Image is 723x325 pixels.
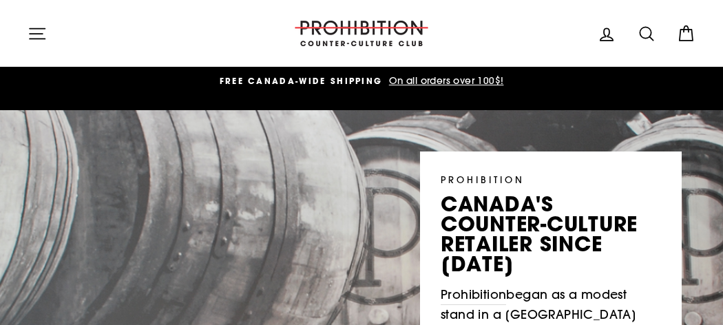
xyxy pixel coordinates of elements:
p: PROHIBITION [441,172,661,187]
p: canada's counter-culture retailer since [DATE] [441,194,661,275]
span: FREE CANADA-WIDE SHIPPING [220,75,383,87]
a: FREE CANADA-WIDE SHIPPING On all orders over 100$! [31,74,692,89]
img: PROHIBITION COUNTER-CULTURE CLUB [293,21,430,46]
a: Prohibition [441,285,506,305]
span: On all orders over 100$! [386,74,504,87]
